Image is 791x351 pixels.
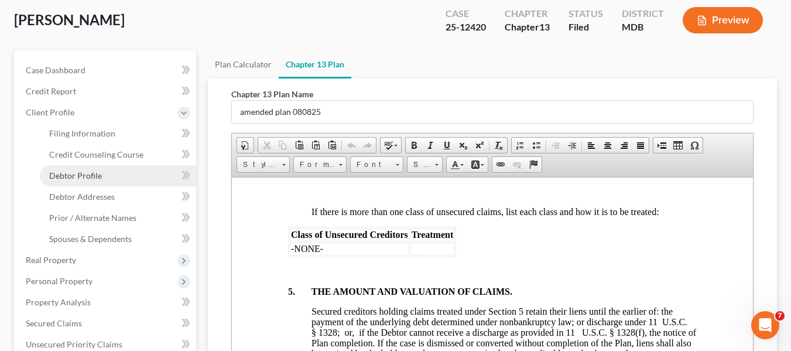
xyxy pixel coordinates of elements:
a: Credit Counseling Course [40,144,196,165]
div: James says… [9,193,225,220]
a: Format [293,156,347,173]
a: Insert Page Break for Printing [653,138,670,153]
div: Post Petition Filing [36,26,224,57]
a: Anchor [525,157,542,172]
a: Redo [359,138,376,153]
span: Property Analysis [26,297,91,307]
a: Background Color [467,157,488,172]
span: Prior / Alternate Names [49,213,136,223]
span: Secured Claims [26,318,82,328]
div: 25-12420 [446,21,486,34]
div: Hi [PERSON_NAME]! Sounds good, just let us know if you continue to have problems, and we will be ... [19,227,183,262]
span: Personal Property [26,276,93,286]
textarea: Message… [10,237,224,257]
a: Paste [291,138,307,153]
strong: Download & Print Forms/Schedules [48,67,129,89]
strong: Post Petition Filing [48,36,136,46]
span: Font [351,157,392,172]
a: Increase Indent [564,138,580,153]
span: Debtor Addresses [49,192,115,202]
h1: [PERSON_NAME] [57,6,133,15]
a: Superscript [471,138,488,153]
button: Upload attachment [56,261,65,271]
a: Unlink [509,157,525,172]
span: Filing Information [49,128,115,138]
div: Chapter [505,7,550,21]
div: James says… [9,220,225,295]
a: Table [670,138,686,153]
a: Align Left [583,138,600,153]
a: Justify [632,138,649,153]
b: [PERSON_NAME] [50,197,116,205]
span: [x] or [o] the (mark box only). The claims listed below include: Claims Secured by the Debtor’s P... [80,251,463,345]
a: Undo [343,138,359,153]
a: Copy [275,138,291,153]
iframe: Intercom live chat [751,311,779,339]
a: Decrease Indent [547,138,564,153]
div: Status [569,7,603,21]
a: Text Color [447,157,467,172]
div: joined the conversation [50,196,200,206]
span: Styles [237,157,278,172]
a: Remove Format [491,138,507,153]
a: Paste as plain text [307,138,324,153]
button: Emoji picker [18,261,28,271]
a: Align Right [616,138,632,153]
a: Italic [422,138,439,153]
span: More in the Help Center [81,110,191,120]
div: MDB [622,21,664,34]
a: Cut [258,138,275,153]
div: Hi [PERSON_NAME]! Sounds good, just let us know if you continue to have problems, and we will be ... [9,220,192,269]
div: Download & Print Forms/Schedules [36,57,224,100]
a: Insert/Remove Bulleted List [528,138,545,153]
div: District [622,7,664,21]
div: New messages divider [9,183,225,184]
a: Chapter 13 Plan [279,50,351,79]
a: Font [350,156,403,173]
a: Prior / Alternate Names [40,207,196,229]
a: Secured Claims [16,313,196,334]
a: Document Properties [237,138,254,153]
a: Link [492,157,509,172]
u: one [245,251,259,261]
i: Claims Listed Below [145,251,222,261]
span: Credit Counseling Course [49,149,143,159]
span: Spouses & Dependents [49,234,132,244]
a: Underline [439,138,455,153]
div: Case [446,7,486,21]
a: Insert Special Character [686,138,703,153]
a: Spell Checker [381,138,401,153]
a: Subscript [455,138,471,153]
p: Active 1h ago [57,15,109,26]
button: Home [183,5,206,27]
a: Spouses & Dependents [40,229,196,250]
div: Ken says… [9,139,225,174]
span: Client Profile [26,107,74,117]
a: Insert/Remove Numbered List [512,138,528,153]
div: Nevermind. It just failed. I will try again [54,146,215,158]
img: Profile image for James [35,195,47,207]
button: Preview [683,7,763,33]
a: Credit Report [16,81,196,102]
span: Case Dashboard [26,65,85,75]
span: Format [294,157,335,172]
div: Nevermind. It just failed. I will try again [44,139,225,165]
a: Property Analysis [16,292,196,313]
i: None [91,251,111,261]
button: Send a message… [201,257,220,275]
label: Chapter 13 Plan Name [231,88,313,100]
img: Profile image for Operator [9,105,28,124]
span: Unsecured Priority Claims [26,339,122,349]
button: Gif picker [37,261,46,271]
a: Size [407,156,443,173]
div: Filed [569,21,603,34]
span: Size [408,157,431,172]
span: 7 [775,311,785,321]
a: Debtor Profile [40,165,196,186]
